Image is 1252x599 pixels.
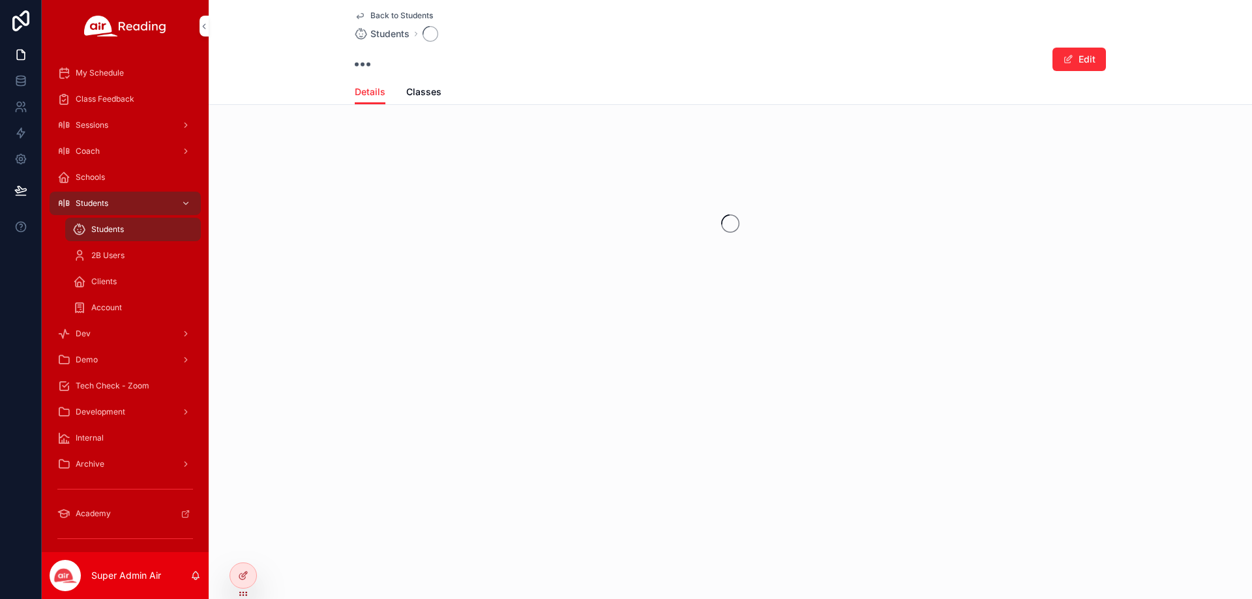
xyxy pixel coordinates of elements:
[76,68,124,78] span: My Schedule
[355,10,433,21] a: Back to Students
[65,244,201,267] a: 2B Users
[50,113,201,137] a: Sessions
[1052,48,1106,71] button: Edit
[50,61,201,85] a: My Schedule
[50,452,201,476] a: Archive
[91,250,125,261] span: 2B Users
[76,433,104,443] span: Internal
[50,192,201,215] a: Students
[50,374,201,398] a: Tech Check - Zoom
[91,276,117,287] span: Clients
[76,146,100,156] span: Coach
[50,348,201,372] a: Demo
[76,94,134,104] span: Class Feedback
[76,508,111,519] span: Academy
[50,166,201,189] a: Schools
[76,172,105,183] span: Schools
[91,224,124,235] span: Students
[355,27,410,40] a: Students
[76,459,104,469] span: Archive
[65,270,201,293] a: Clients
[42,52,209,552] div: scrollable content
[76,329,91,339] span: Dev
[50,139,201,163] a: Coach
[370,27,410,40] span: Students
[84,16,166,37] img: App logo
[91,569,161,582] p: Super Admin Air
[76,355,98,365] span: Demo
[76,381,149,391] span: Tech Check - Zoom
[76,198,108,209] span: Students
[76,120,108,130] span: Sessions
[50,400,201,424] a: Development
[355,80,385,105] a: Details
[406,80,441,106] a: Classes
[50,502,201,525] a: Academy
[65,296,201,319] a: Account
[50,426,201,450] a: Internal
[355,85,385,98] span: Details
[50,322,201,345] a: Dev
[370,10,433,21] span: Back to Students
[406,85,441,98] span: Classes
[65,218,201,241] a: Students
[50,87,201,111] a: Class Feedback
[76,407,125,417] span: Development
[91,302,122,313] span: Account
